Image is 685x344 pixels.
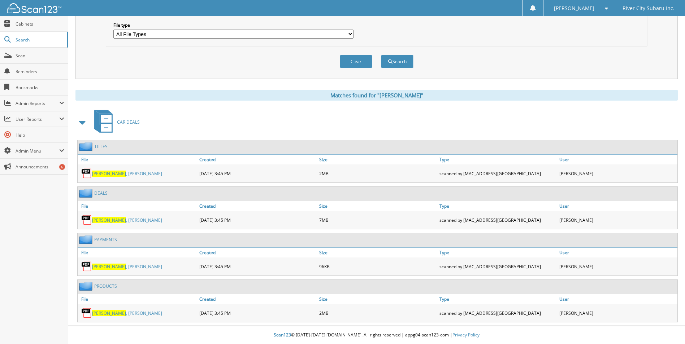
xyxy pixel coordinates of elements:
[317,294,437,304] a: Size
[558,259,677,274] div: [PERSON_NAME]
[79,282,94,291] img: folder2.png
[198,248,317,257] a: Created
[452,332,480,338] a: Privacy Policy
[16,21,64,27] span: Cabinets
[16,100,59,106] span: Admin Reports
[16,53,64,59] span: Scan
[438,306,558,320] div: scanned by [MAC_ADDRESS][GEOGRAPHIC_DATA]
[16,132,64,138] span: Help
[81,261,92,272] img: PDF.png
[198,259,317,274] div: [DATE] 3:45 PM
[558,201,677,211] a: User
[198,306,317,320] div: [DATE] 3:45 PM
[92,310,162,316] a: [PERSON_NAME], [PERSON_NAME]
[623,6,675,10] span: River City Subaru Inc.
[92,310,126,316] span: [PERSON_NAME]
[558,306,677,320] div: [PERSON_NAME]
[16,164,64,170] span: Announcements
[317,306,437,320] div: 2MB
[92,264,162,270] a: [PERSON_NAME], [PERSON_NAME]
[558,213,677,227] div: [PERSON_NAME]
[78,248,198,257] a: File
[438,213,558,227] div: scanned by [MAC_ADDRESS][GEOGRAPHIC_DATA]
[317,201,437,211] a: Size
[92,171,126,177] span: [PERSON_NAME]
[92,264,126,270] span: [PERSON_NAME]
[274,332,291,338] span: Scan123
[78,155,198,164] a: File
[649,309,685,344] iframe: Chat Widget
[16,148,59,154] span: Admin Menu
[79,235,94,244] img: folder2.png
[94,144,108,150] a: TITLES
[317,259,437,274] div: 96KB
[317,155,437,164] a: Size
[81,308,92,318] img: PDF.png
[438,166,558,181] div: scanned by [MAC_ADDRESS][GEOGRAPHIC_DATA]
[198,213,317,227] div: [DATE] 3:45 PM
[16,116,59,122] span: User Reports
[381,55,413,68] button: Search
[94,237,117,243] a: PAYMENTS
[438,201,558,211] a: Type
[317,248,437,257] a: Size
[558,166,677,181] div: [PERSON_NAME]
[16,37,63,43] span: Search
[79,142,94,151] img: folder2.png
[16,69,64,75] span: Reminders
[78,294,198,304] a: File
[438,294,558,304] a: Type
[7,3,61,13] img: scan123-logo-white.svg
[317,213,437,227] div: 7MB
[558,294,677,304] a: User
[198,294,317,304] a: Created
[92,171,162,177] a: [PERSON_NAME], [PERSON_NAME]
[16,84,64,91] span: Bookmarks
[113,22,354,28] label: File type
[198,166,317,181] div: [DATE] 3:45 PM
[558,248,677,257] a: User
[317,166,437,181] div: 2MB
[198,201,317,211] a: Created
[438,155,558,164] a: Type
[117,119,140,125] span: CAR DEALS
[75,90,678,101] div: Matches found for "[PERSON_NAME]"
[198,155,317,164] a: Created
[340,55,372,68] button: Clear
[90,108,140,136] a: CAR DEALS
[438,248,558,257] a: Type
[438,259,558,274] div: scanned by [MAC_ADDRESS][GEOGRAPHIC_DATA]
[558,155,677,164] a: User
[79,189,94,198] img: folder2.png
[92,217,126,223] span: [PERSON_NAME]
[94,283,117,289] a: PRODUCTS
[81,215,92,225] img: PDF.png
[78,201,198,211] a: File
[68,326,685,344] div: © [DATE]-[DATE] [DOMAIN_NAME]. All rights reserved | appg04-scan123-com |
[94,190,108,196] a: DEALS
[554,6,594,10] span: [PERSON_NAME]
[81,168,92,179] img: PDF.png
[59,164,65,170] div: 6
[92,217,162,223] a: [PERSON_NAME], [PERSON_NAME]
